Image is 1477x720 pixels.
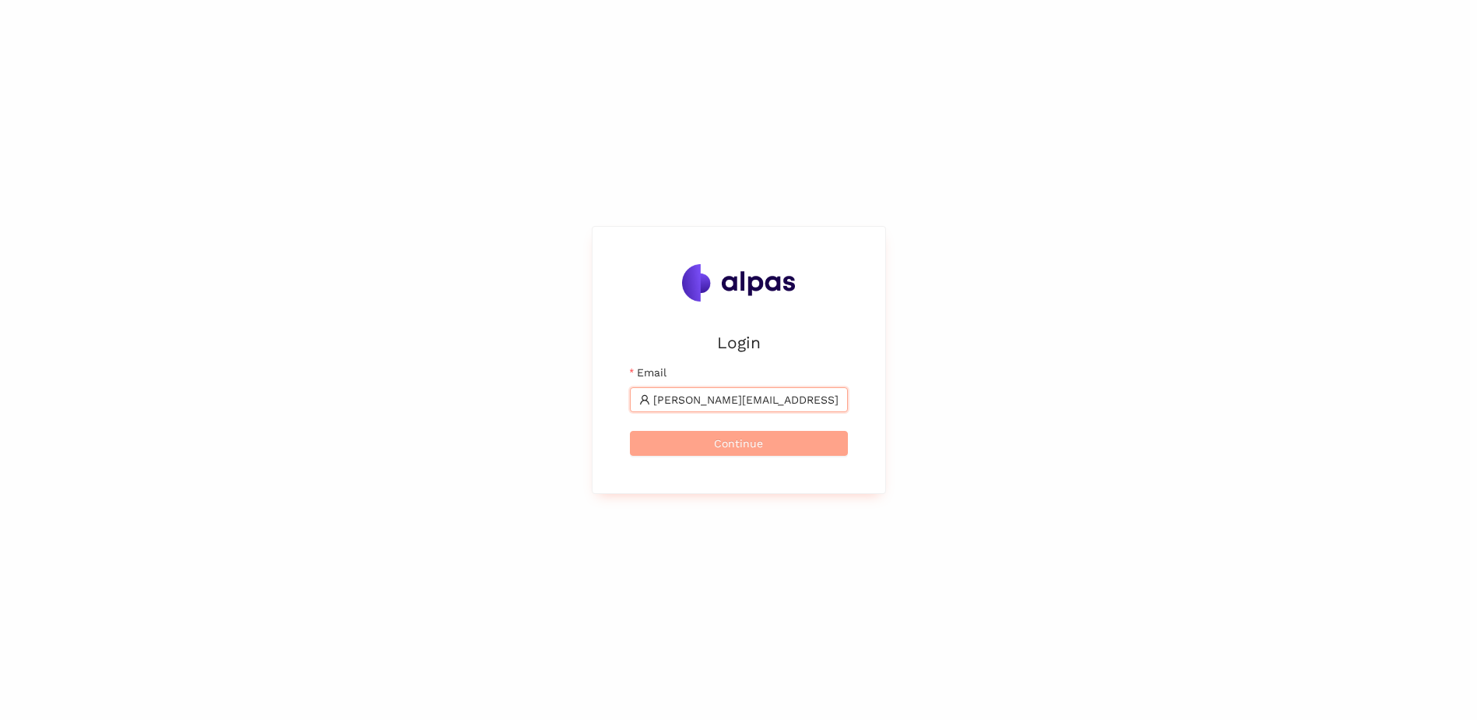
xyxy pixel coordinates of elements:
input: Email [653,391,839,408]
label: Email [630,364,666,381]
span: Continue [714,435,763,452]
h2: Login [630,330,848,355]
img: Alpas.ai Logo [682,264,796,302]
span: user [639,394,650,405]
button: Continue [630,431,848,456]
